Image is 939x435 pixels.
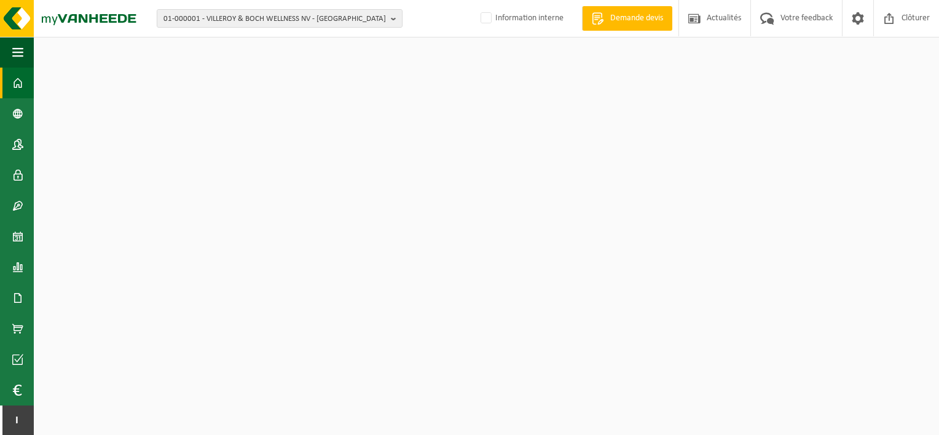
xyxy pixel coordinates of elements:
[478,9,564,28] label: Information interne
[607,12,666,25] span: Demande devis
[582,6,672,31] a: Demande devis
[163,10,386,28] span: 01-000001 - VILLEROY & BOCH WELLNESS NV - [GEOGRAPHIC_DATA]
[157,9,403,28] button: 01-000001 - VILLEROY & BOCH WELLNESS NV - [GEOGRAPHIC_DATA]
